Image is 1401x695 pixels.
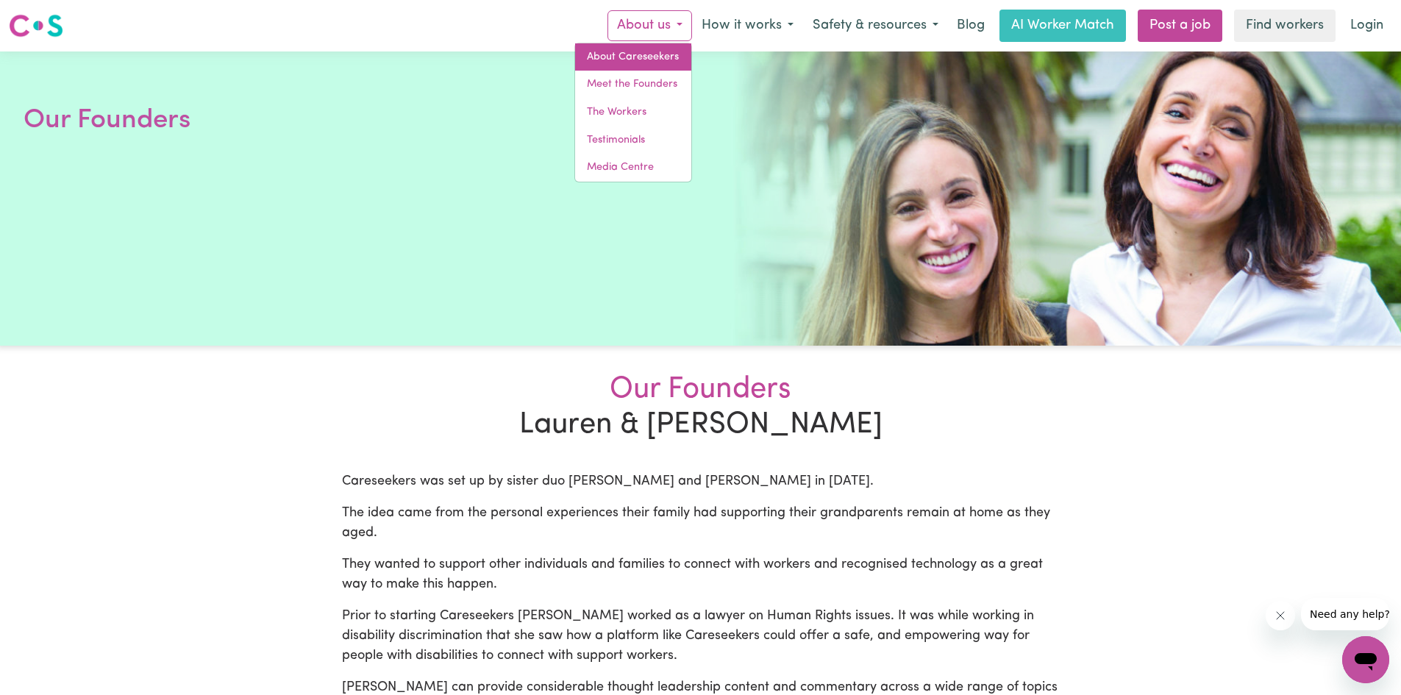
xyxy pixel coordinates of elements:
[999,10,1126,42] a: AI Worker Match
[575,43,691,71] a: About Careseekers
[342,555,1060,595] p: They wanted to support other individuals and families to connect with workers and recognised tech...
[1301,598,1389,630] iframe: Message from company
[803,10,948,41] button: Safety & resources
[9,13,63,39] img: Careseekers logo
[342,607,1060,666] p: Prior to starting Careseekers [PERSON_NAME] worked as a lawyer on Human Rights issues. It was whi...
[1266,601,1295,630] iframe: Close message
[24,101,377,140] h1: Our Founders
[692,10,803,41] button: How it works
[574,43,692,182] div: About us
[1341,10,1392,42] a: Login
[9,10,89,22] span: Need any help?
[575,154,691,182] a: Media Centre
[342,504,1060,543] p: The idea came from the personal experiences their family had supporting their grandparents remain...
[333,372,1069,443] h2: Lauren & [PERSON_NAME]
[575,126,691,154] a: Testimonials
[575,71,691,99] a: Meet the Founders
[948,10,994,42] a: Blog
[342,372,1060,407] span: Our Founders
[575,99,691,126] a: The Workers
[1234,10,1336,42] a: Find workers
[342,472,1060,492] p: Careseekers was set up by sister duo [PERSON_NAME] and [PERSON_NAME] in [DATE].
[607,10,692,41] button: About us
[9,9,63,43] a: Careseekers logo
[1138,10,1222,42] a: Post a job
[1342,636,1389,683] iframe: Button to launch messaging window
